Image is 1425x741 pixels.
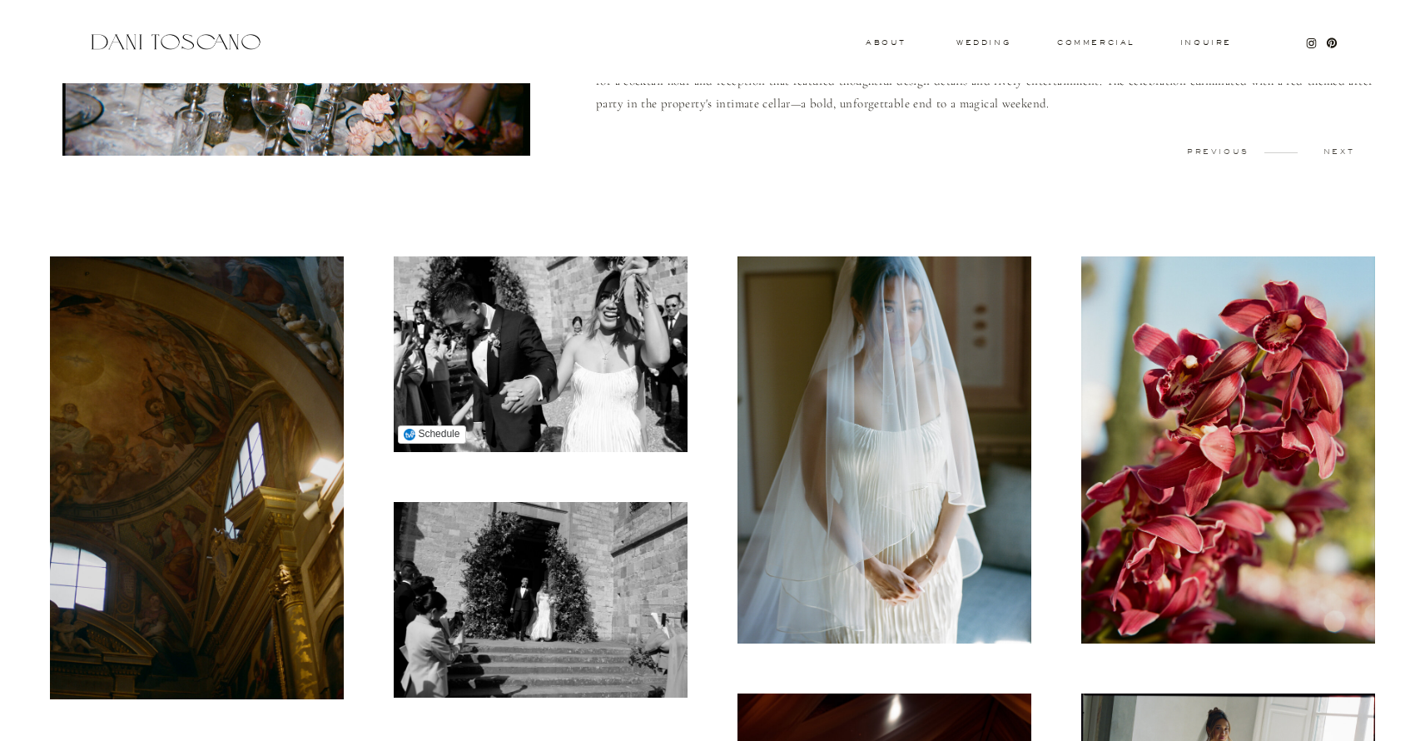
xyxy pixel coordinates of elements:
[866,39,902,45] a: About
[1177,148,1259,156] a: previous
[1057,39,1134,46] a: commercial
[1298,148,1380,156] a: next
[956,39,1010,45] a: wedding
[1179,39,1233,47] a: Inquire
[398,425,466,444] button: Schedule
[418,428,459,440] span: Schedule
